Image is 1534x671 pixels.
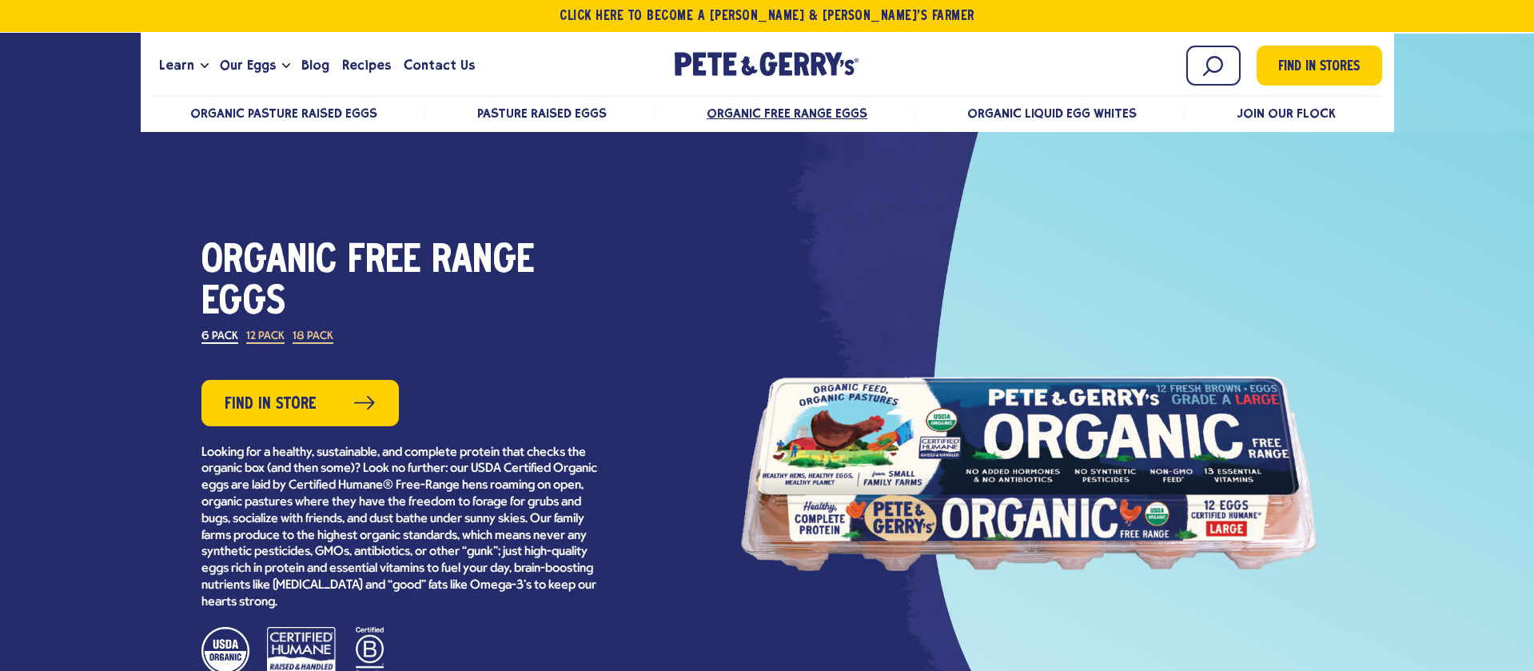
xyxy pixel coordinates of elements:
label: 12 Pack [246,331,285,344]
a: Our Eggs [213,44,282,87]
span: Find in Stores [1278,57,1360,78]
p: Looking for a healthy, sustainable, and complete protein that checks the organic box (and then so... [201,445,601,611]
span: Recipes [342,55,391,75]
a: Contact Us [397,44,481,87]
span: Contact Us [404,55,475,75]
a: Organic Pasture Raised Eggs [190,106,378,121]
a: Learn [153,44,201,87]
span: Find in Store [225,392,317,417]
span: Learn [159,55,194,75]
span: Our Eggs [220,55,276,75]
a: Join Our Flock [1237,106,1336,121]
button: Open the dropdown menu for Learn [201,63,209,69]
button: Open the dropdown menu for Our Eggs [282,63,290,69]
a: Organic Liquid Egg Whites [967,106,1138,121]
a: Organic Free Range Eggs [707,106,867,121]
a: Pasture Raised Eggs [477,106,607,121]
a: Blog [295,44,336,87]
nav: desktop product menu [153,95,1382,130]
span: Blog [301,55,329,75]
a: Find in Store [201,380,399,426]
label: 6 Pack [201,331,238,344]
h1: Organic Free Range Eggs [201,241,601,324]
input: Search [1186,46,1241,86]
a: Recipes [336,44,397,87]
a: Find in Stores [1257,46,1382,86]
label: 18 Pack [293,331,333,344]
